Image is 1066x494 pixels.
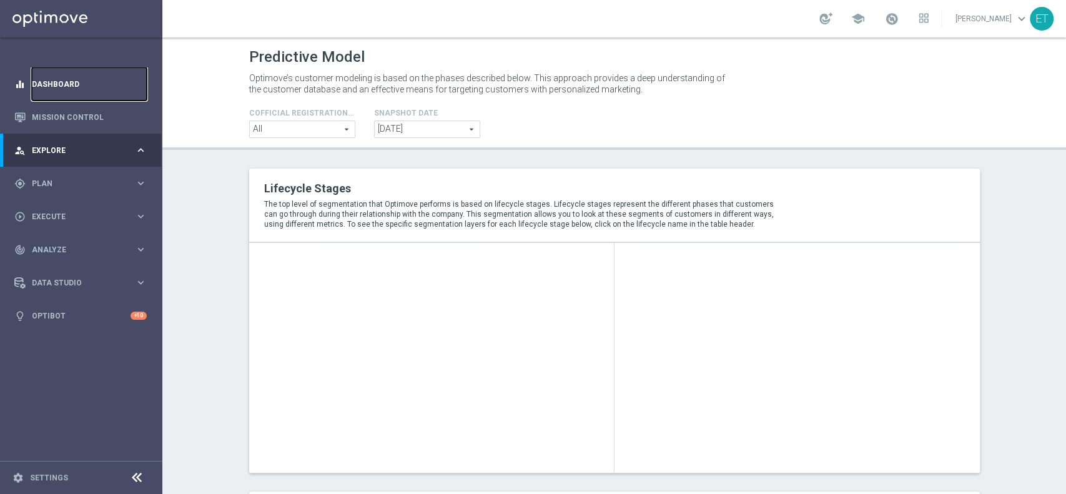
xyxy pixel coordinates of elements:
i: keyboard_arrow_right [135,244,147,255]
i: lightbulb [14,310,26,322]
span: Data Studio [32,279,135,287]
i: keyboard_arrow_right [135,277,147,289]
i: keyboard_arrow_right [135,177,147,189]
h4: Cofficial Registrationtype Filter [249,109,355,117]
div: Analyze [14,244,135,255]
a: Mission Control [32,101,147,134]
div: Execute [14,211,135,222]
button: lightbulb Optibot +10 [14,311,147,321]
div: ET [1030,7,1054,31]
i: equalizer [14,79,26,90]
i: keyboard_arrow_right [135,144,147,156]
div: Explore [14,145,135,156]
span: Explore [32,147,135,154]
button: Data Studio keyboard_arrow_right [14,278,147,288]
i: settings [12,472,24,483]
div: Mission Control [14,101,147,134]
button: equalizer Dashboard [14,79,147,89]
p: The top level of segmentation that Optimove performs is based on lifecycle stages. Lifecycle stag... [264,199,785,229]
button: Mission Control [14,112,147,122]
a: Dashboard [32,67,147,101]
span: Plan [32,180,135,187]
h4: Snapshot Date [374,109,480,117]
i: person_search [14,145,26,156]
button: track_changes Analyze keyboard_arrow_right [14,245,147,255]
a: Settings [30,474,68,482]
span: Analyze [32,246,135,254]
i: track_changes [14,244,26,255]
i: play_circle_outline [14,211,26,222]
div: Plan [14,178,135,189]
div: +10 [131,312,147,320]
span: keyboard_arrow_down [1015,12,1029,26]
h2: Lifecycle Stages [264,181,785,196]
i: keyboard_arrow_right [135,210,147,222]
h1: Predictive Model [249,48,365,66]
div: Data Studio [14,277,135,289]
span: school [851,12,865,26]
p: Optimove’s customer modeling is based on the phases described below. This approach provides a dee... [249,72,730,95]
button: play_circle_outline Execute keyboard_arrow_right [14,212,147,222]
button: gps_fixed Plan keyboard_arrow_right [14,179,147,189]
a: [PERSON_NAME]keyboard_arrow_down [954,9,1030,28]
a: Optibot [32,299,131,332]
div: Optibot [14,299,147,332]
i: gps_fixed [14,178,26,189]
button: person_search Explore keyboard_arrow_right [14,146,147,156]
span: Execute [32,213,135,220]
div: Dashboard [14,67,147,101]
